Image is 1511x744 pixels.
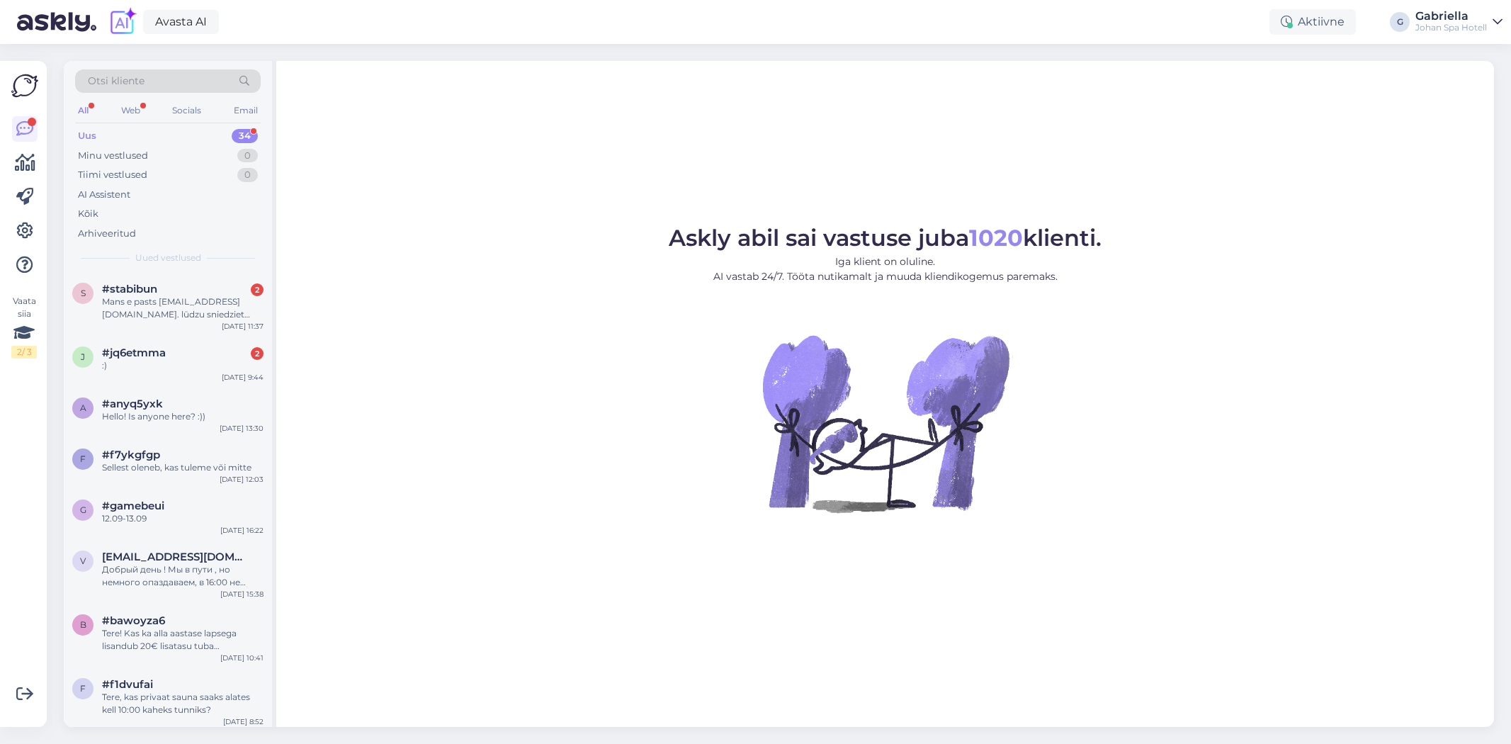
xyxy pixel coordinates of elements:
span: v [80,556,86,566]
span: s [81,288,86,298]
b: 1020 [969,224,1023,252]
span: Otsi kliente [88,74,145,89]
div: Добрый день ! Мы в пути , но немного опаздаваем, в 16:00 не успеем. С уважением [PERSON_NAME] [PH... [102,563,264,589]
div: Minu vestlused [78,149,148,163]
div: 2 [251,347,264,360]
div: [DATE] 8:52 [223,716,264,727]
span: b [80,619,86,630]
span: #bawoyza6 [102,614,165,627]
div: Vaata siia [11,295,37,359]
div: [DATE] 11:37 [222,321,264,332]
span: j [81,351,85,362]
span: Askly abil sai vastuse juba klienti. [669,224,1102,252]
div: Johan Spa Hotell [1415,22,1487,33]
span: #f1dvufai [102,678,153,691]
div: [DATE] 13:30 [220,423,264,434]
div: :) [102,359,264,372]
div: [DATE] 16:22 [220,525,264,536]
a: Avasta AI [143,10,219,34]
a: GabriellaJohan Spa Hotell [1415,11,1502,33]
div: [DATE] 10:41 [220,653,264,663]
img: No Chat active [758,295,1013,551]
span: g [80,505,86,515]
img: explore-ai [108,7,137,37]
div: Aktiivne [1269,9,1356,35]
span: vladocek@inbox.lv [102,551,249,563]
span: #gamebeui [102,500,164,512]
div: G [1390,12,1410,32]
div: 12.09-13.09 [102,512,264,525]
div: AI Assistent [78,188,130,202]
div: Kõik [78,207,98,221]
div: Gabriella [1415,11,1487,22]
span: f [80,453,86,464]
span: #stabibun [102,283,157,295]
div: 34 [232,129,258,143]
div: Socials [169,101,204,120]
span: a [80,402,86,413]
div: Hello! Is anyone here? :)) [102,410,264,423]
div: All [75,101,91,120]
div: Mans e pasts [EMAIL_ADDRESS][DOMAIN_NAME]. lūdzu sniedziet man atbildi uz epastu. [PERSON_NAME] u... [102,295,264,321]
div: Sellest oleneb, kas tuleme või mitte [102,461,264,474]
p: Iga klient on oluline. AI vastab 24/7. Tööta nutikamalt ja muuda kliendikogemus paremaks. [669,254,1102,284]
span: #jq6etmma [102,346,166,359]
div: 0 [237,168,258,182]
div: Tere! Kas ka alla aastase lapsega lisandub 20€ lisatasu tuba broneerides? [102,627,264,653]
div: [DATE] 9:44 [222,372,264,383]
span: #f7ykgfgp [102,449,160,461]
img: Askly Logo [11,72,38,99]
div: [DATE] 12:03 [220,474,264,485]
div: 2 / 3 [11,346,37,359]
div: Email [231,101,261,120]
div: Tere, kas privaat sauna saaks alates kell 10:00 kaheks tunniks? [102,691,264,716]
span: #anyq5yxk [102,398,163,410]
div: Tiimi vestlused [78,168,147,182]
div: Uus [78,129,96,143]
span: Uued vestlused [135,252,201,264]
span: f [80,683,86,694]
div: 0 [237,149,258,163]
div: Arhiveeritud [78,227,136,241]
div: Web [118,101,143,120]
div: 2 [251,283,264,296]
div: [DATE] 15:38 [220,589,264,599]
